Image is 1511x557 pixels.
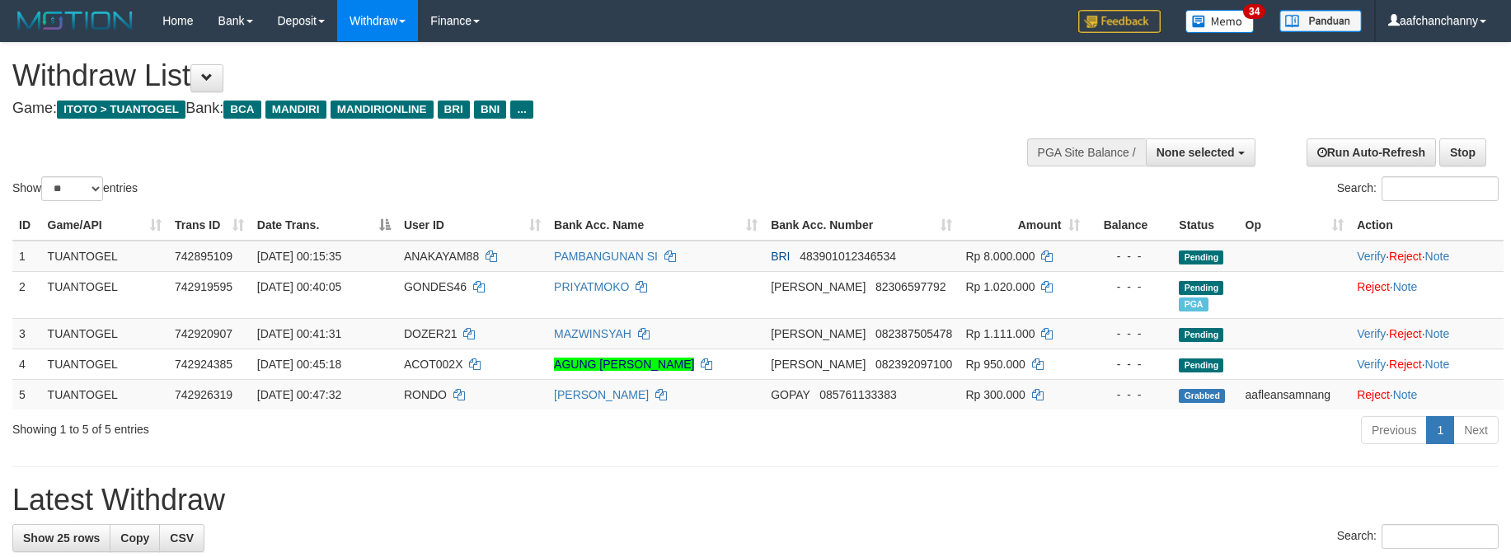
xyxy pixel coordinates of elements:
[41,318,168,349] td: TUANTOGEL
[1179,281,1223,295] span: Pending
[1425,358,1450,371] a: Note
[12,8,138,33] img: MOTION_logo.png
[41,349,168,379] td: TUANTOGEL
[1357,250,1386,263] a: Verify
[875,327,952,340] span: Copy 082387505478 to clipboard
[1307,138,1436,166] a: Run Auto-Refresh
[1243,4,1265,19] span: 34
[1239,210,1351,241] th: Op: activate to sort column ascending
[1350,241,1504,272] td: · ·
[965,280,1035,293] span: Rp 1.020.000
[159,524,204,552] a: CSV
[404,280,467,293] span: GONDES46
[1027,138,1146,166] div: PGA Site Balance /
[404,327,458,340] span: DOZER21
[474,101,506,119] span: BNI
[1146,138,1255,166] button: None selected
[1389,327,1422,340] a: Reject
[1093,248,1166,264] div: - - -
[257,250,341,263] span: [DATE] 00:15:35
[1425,250,1450,263] a: Note
[1185,10,1255,33] img: Button%20Memo.svg
[170,531,194,545] span: CSV
[771,327,866,340] span: [PERSON_NAME]
[12,271,41,318] td: 2
[819,388,896,401] span: Copy 085761133383 to clipboard
[965,250,1035,263] span: Rp 8.000.000
[1179,328,1223,342] span: Pending
[965,358,1025,371] span: Rp 950.000
[1179,389,1225,403] span: Grabbed
[1357,388,1390,401] a: Reject
[1350,271,1504,318] td: ·
[120,531,149,545] span: Copy
[554,250,658,263] a: PAMBANGUNAN SI
[1179,358,1223,372] span: Pending
[771,358,866,371] span: [PERSON_NAME]
[1357,327,1386,340] a: Verify
[1350,210,1504,241] th: Action
[168,210,251,241] th: Trans ID: activate to sort column ascending
[12,484,1499,517] h1: Latest Withdraw
[1086,210,1173,241] th: Balance
[12,318,41,349] td: 3
[223,101,260,119] span: BCA
[404,388,447,401] span: RONDO
[1279,10,1362,32] img: panduan.png
[510,101,533,119] span: ...
[41,241,168,272] td: TUANTOGEL
[1350,349,1504,379] td: · ·
[764,210,959,241] th: Bank Acc. Number: activate to sort column ascending
[1357,280,1390,293] a: Reject
[175,388,232,401] span: 742926319
[41,271,168,318] td: TUANTOGEL
[1179,297,1208,311] span: Marked by aafchonlypin
[257,358,341,371] span: [DATE] 00:45:18
[404,358,463,371] span: ACOT002X
[331,101,434,119] span: MANDIRIONLINE
[12,59,991,92] h1: Withdraw List
[12,210,41,241] th: ID
[1172,210,1238,241] th: Status
[251,210,397,241] th: Date Trans.: activate to sort column descending
[57,101,185,119] span: ITOTO > TUANTOGEL
[1337,176,1499,201] label: Search:
[1093,278,1166,295] div: - - -
[1439,138,1486,166] a: Stop
[1453,416,1499,444] a: Next
[800,250,896,263] span: Copy 483901012346534 to clipboard
[1357,358,1386,371] a: Verify
[1350,379,1504,410] td: ·
[1093,386,1166,403] div: - - -
[1350,318,1504,349] td: · ·
[1382,176,1499,201] input: Search:
[41,379,168,410] td: TUANTOGEL
[397,210,547,241] th: User ID: activate to sort column ascending
[12,524,110,552] a: Show 25 rows
[12,101,991,117] h4: Game: Bank:
[175,280,232,293] span: 742919595
[1157,146,1235,159] span: None selected
[175,358,232,371] span: 742924385
[12,349,41,379] td: 4
[771,250,790,263] span: BRI
[12,379,41,410] td: 5
[965,327,1035,340] span: Rp 1.111.000
[875,358,952,371] span: Copy 082392097100 to clipboard
[1361,416,1427,444] a: Previous
[257,327,341,340] span: [DATE] 00:41:31
[1382,524,1499,549] input: Search:
[110,524,160,552] a: Copy
[1425,327,1450,340] a: Note
[554,327,631,340] a: MAZWINSYAH
[875,280,946,293] span: Copy 82306597792 to clipboard
[1393,280,1418,293] a: Note
[438,101,470,119] span: BRI
[12,414,617,438] div: Showing 1 to 5 of 5 entries
[1389,358,1422,371] a: Reject
[547,210,764,241] th: Bank Acc. Name: activate to sort column ascending
[175,327,232,340] span: 742920907
[1337,524,1499,549] label: Search:
[1389,250,1422,263] a: Reject
[12,241,41,272] td: 1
